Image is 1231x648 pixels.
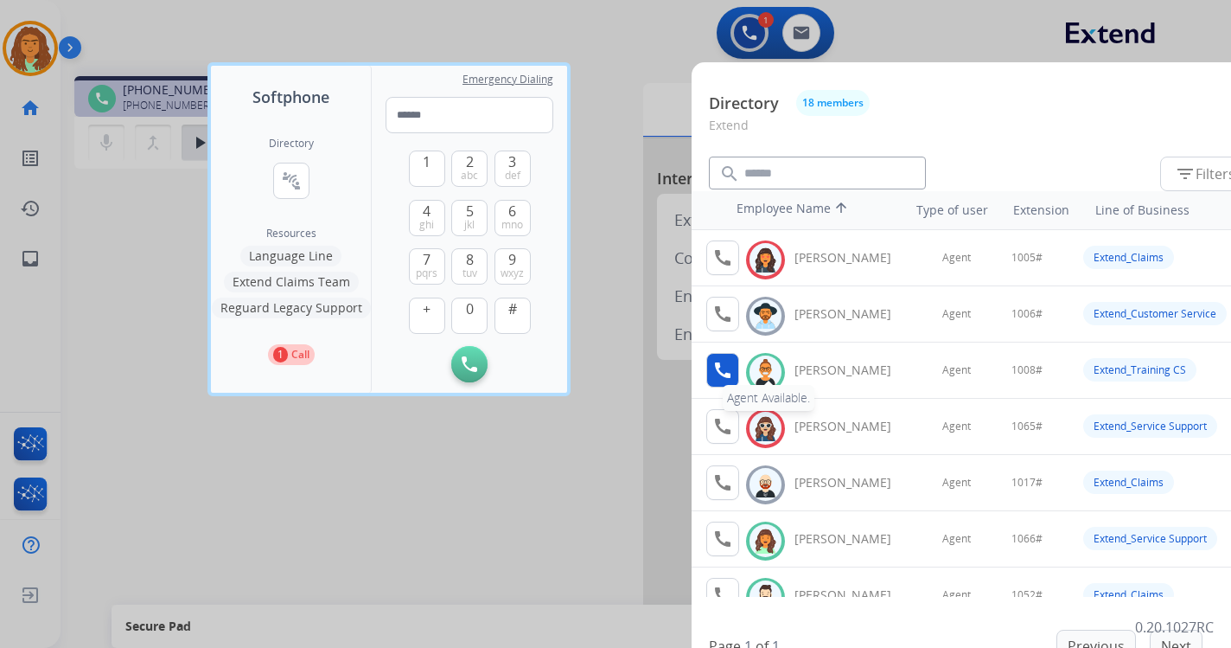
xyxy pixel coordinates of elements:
span: abc [461,169,478,183]
span: 4 [423,201,431,221]
span: Agent [942,476,971,490]
mat-icon: arrow_upward [831,200,851,221]
button: 6mno [494,200,531,236]
div: [PERSON_NAME] [794,474,910,491]
button: 5jkl [451,200,488,236]
img: avatar [753,303,778,330]
span: wxyz [501,266,524,280]
mat-icon: call [712,416,733,437]
span: Emergency Dialing [462,73,553,87]
button: 8tuv [451,248,488,285]
span: Agent [942,588,971,602]
span: tuv [462,266,477,280]
span: ghi [419,218,434,232]
th: Employee Name [728,191,883,229]
p: Call [291,347,309,362]
span: jkl [464,218,475,232]
mat-icon: connect_without_contact [281,170,302,191]
span: 1017# [1011,476,1043,490]
div: Extend_Training CS [1083,358,1196,382]
span: 1 [423,151,431,172]
span: 1052# [1011,588,1043,602]
div: Extend_Claims [1083,471,1174,494]
span: 1005# [1011,251,1043,265]
span: Agent [942,532,971,546]
p: Directory [709,92,779,115]
span: def [505,169,520,183]
div: Extend_Service Support [1083,527,1217,550]
th: Extension [1005,193,1078,228]
span: + [423,298,431,319]
span: 1006# [1011,307,1043,321]
div: [PERSON_NAME] [794,418,910,435]
button: 1 [409,151,445,187]
div: Extend_Claims [1083,246,1174,269]
button: + [409,298,445,334]
p: 0.20.1027RC [1135,617,1214,638]
div: [PERSON_NAME] [794,305,910,323]
button: 4ghi [409,200,445,236]
span: Resources [266,227,316,241]
img: avatar [753,247,778,273]
button: Agent Available. [706,353,739,388]
button: Extend Claims Team [224,272,359,292]
span: 0 [466,298,474,319]
mat-icon: call [712,472,733,493]
img: call-button [462,356,477,372]
span: 6 [508,201,516,221]
span: pqrs [416,266,437,280]
span: 3 [508,151,516,172]
div: [PERSON_NAME] [794,587,910,604]
div: Extend_Customer Service [1083,302,1227,325]
span: 9 [508,249,516,270]
div: [PERSON_NAME] [794,249,910,266]
button: # [494,298,531,334]
span: 2 [466,151,474,172]
button: 2abc [451,151,488,187]
span: Softphone [252,85,329,109]
button: 1Call [268,344,315,365]
button: 18 members [796,90,870,116]
span: 7 [423,249,431,270]
span: mno [501,218,523,232]
span: 1065# [1011,420,1043,433]
mat-icon: call [712,585,733,606]
div: Agent Available. [723,385,814,411]
img: avatar [753,415,778,442]
span: Agent [942,363,971,377]
mat-icon: call [712,304,733,324]
div: [PERSON_NAME] [794,362,910,379]
span: Agent [942,420,971,433]
img: avatar [753,528,778,555]
span: 8 [466,249,474,270]
div: [PERSON_NAME] [794,530,910,548]
mat-icon: filter_list [1175,164,1196,184]
span: 1008# [1011,363,1043,377]
span: # [508,298,517,319]
button: 9wxyz [494,248,531,285]
button: 3def [494,151,531,187]
mat-icon: call [712,529,733,549]
mat-icon: call [712,360,733,381]
button: 0 [451,298,488,334]
span: Agent [942,251,971,265]
p: 1 [273,347,288,362]
button: 7pqrs [409,248,445,285]
img: avatar [753,584,778,611]
th: Type of user [892,193,997,228]
span: 5 [466,201,474,221]
button: Reguard Legacy Support [212,298,371,318]
span: 1066# [1011,532,1043,546]
mat-icon: search [719,164,740,184]
mat-icon: call [712,247,733,268]
img: avatar [753,359,778,386]
button: Language Line [240,246,341,266]
h2: Directory [269,137,314,151]
div: Extend_Claims [1083,583,1174,606]
img: avatar [753,472,778,498]
div: Extend_Service Support [1083,414,1217,438]
span: Agent [942,307,971,321]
